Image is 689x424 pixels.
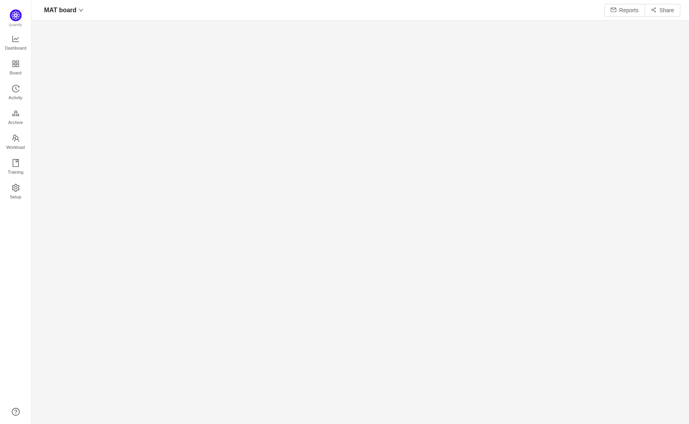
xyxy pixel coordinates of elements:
[6,139,25,155] span: Workload
[44,4,76,17] span: MAT board
[10,9,22,21] img: Quantify
[7,164,23,180] span: Training
[12,408,20,416] a: icon: question-circle
[10,65,22,81] span: Board
[9,90,22,106] span: Activity
[12,184,20,200] a: Setup
[12,60,20,76] a: Board
[645,4,680,17] button: icon: share-altShare
[12,109,20,117] i: icon: gold
[12,159,20,167] i: icon: book
[12,184,20,192] i: icon: setting
[10,189,21,205] span: Setup
[12,159,20,175] a: Training
[12,85,20,93] i: icon: history
[12,35,20,43] i: icon: line-chart
[12,135,20,150] a: Workload
[12,110,20,126] a: Archive
[604,4,645,17] button: icon: mailReports
[8,115,23,130] span: Archive
[12,85,20,101] a: Activity
[5,40,26,56] span: Dashboard
[12,35,20,51] a: Dashboard
[12,60,20,68] i: icon: appstore
[9,23,22,27] span: Quantify
[12,134,20,142] i: icon: team
[79,8,83,13] i: icon: down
